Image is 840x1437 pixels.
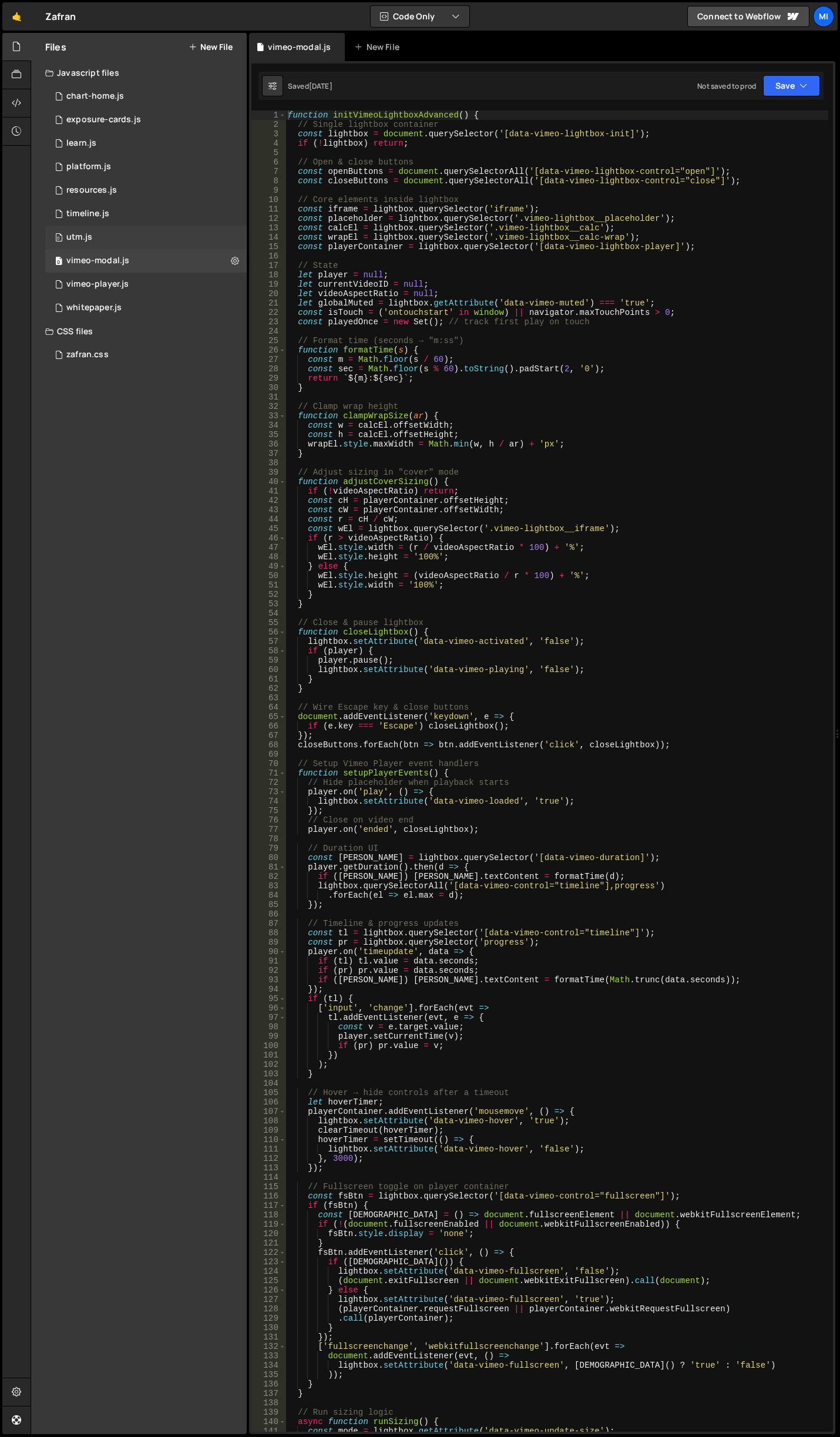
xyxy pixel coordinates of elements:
div: 45 [251,524,286,533]
div: 65 [251,712,286,721]
div: 97 [251,1013,286,1022]
div: vimeo-modal.js [66,256,129,266]
div: 10 [251,195,286,204]
div: 12 [251,214,286,223]
div: 7 [251,167,286,176]
div: 30 [251,383,286,392]
div: 42 [251,496,286,505]
div: 46 [251,533,286,543]
div: 53 [251,599,286,609]
div: 85 [251,900,286,909]
div: 114 [251,1173,286,1182]
div: 59 [251,656,286,665]
div: 3 [251,129,286,139]
div: 127 [251,1295,286,1304]
div: 77 [251,825,286,834]
div: 109 [251,1126,286,1135]
div: 99 [251,1032,286,1041]
div: 8 [251,176,286,186]
div: 137 [251,1389,286,1398]
div: 100 [251,1041,286,1050]
div: 86 [251,909,286,919]
div: learn.js [66,138,96,149]
div: 15065/44720.css [45,343,247,367]
div: 94 [251,985,286,994]
div: 38 [251,458,286,468]
div: 84 [251,891,286,900]
div: 64 [251,703,286,712]
div: 2 [251,120,286,129]
div: 110 [251,1135,286,1144]
div: 130 [251,1323,286,1332]
div: Not saved to prod [697,81,756,91]
div: 24 [251,327,286,336]
div: 32 [251,402,286,411]
div: resources.js [66,185,117,196]
div: vimeo-modal.js [268,41,331,53]
a: Connect to Webflow [687,6,809,27]
div: 68 [251,740,286,750]
div: 9 [251,186,286,195]
div: 20 [251,289,286,298]
div: 28 [251,364,286,374]
button: Code Only [371,6,469,27]
div: 70 [251,759,286,768]
div: 1 [251,110,286,120]
div: 49 [251,562,286,571]
div: 14 [251,233,286,242]
div: timeline.js [66,209,109,219]
div: Saved [288,81,332,91]
div: vimeo-player.js [66,279,129,290]
div: 134 [251,1361,286,1370]
div: 88 [251,928,286,938]
div: 139 [251,1408,286,1417]
div: 17 [251,261,286,270]
div: Mi [813,6,834,27]
div: 133 [251,1351,286,1361]
h2: Files [45,41,66,53]
div: 31 [251,392,286,402]
div: 54 [251,609,286,618]
div: 111 [251,1144,286,1154]
div: [DATE] [309,81,332,91]
div: 105 [251,1088,286,1097]
a: 🤙 [2,2,31,31]
div: 15065/40173.js [45,108,247,132]
div: 60 [251,665,286,674]
div: exposure-cards.js [66,115,141,125]
div: 50 [251,571,286,580]
div: 47 [251,543,286,552]
div: 15065/40153.js [45,249,247,273]
div: 39 [251,468,286,477]
div: 52 [251,590,286,599]
button: Save [763,75,820,96]
div: 131 [251,1332,286,1342]
div: 15065/44383.js [45,132,247,155]
div: 92 [251,966,286,975]
div: 22 [251,308,286,317]
div: 15 [251,242,286,251]
div: 123 [251,1257,286,1267]
div: 51 [251,580,286,590]
div: 71 [251,768,286,778]
div: 48 [251,552,286,562]
div: Zafran [45,9,76,23]
div: 19 [251,280,286,289]
div: 95 [251,994,286,1003]
div: 18 [251,270,286,280]
div: 73 [251,787,286,797]
div: 41 [251,486,286,496]
div: 15065/39361.js [45,179,247,202]
div: 117 [251,1201,286,1210]
div: 58 [251,646,286,656]
div: 62 [251,684,286,693]
div: 82 [251,872,286,881]
div: 5 [251,148,286,157]
div: 120 [251,1229,286,1238]
div: 80 [251,853,286,862]
div: 122 [251,1248,286,1257]
div: 55 [251,618,286,627]
div: 129 [251,1314,286,1323]
div: 15065/40620.js [45,296,247,320]
div: 90 [251,947,286,956]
